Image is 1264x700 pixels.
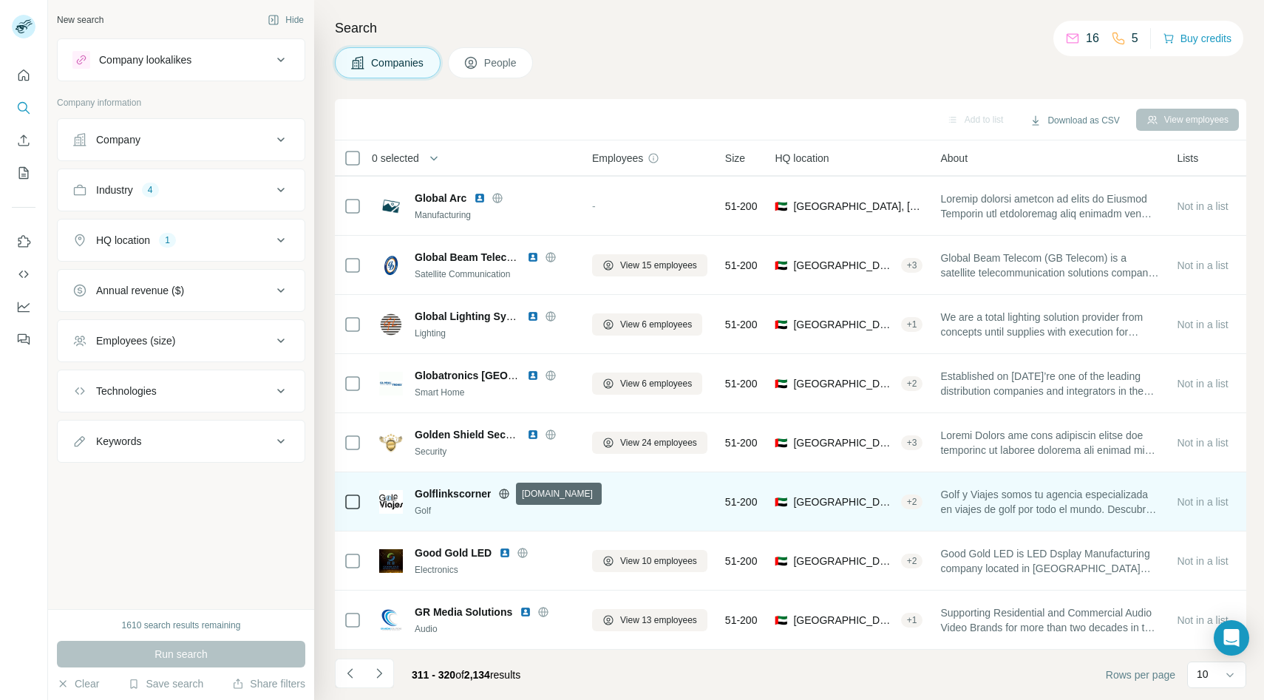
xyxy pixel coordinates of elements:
[527,310,539,322] img: LinkedIn logo
[620,259,697,272] span: View 15 employees
[793,554,894,568] span: [GEOGRAPHIC_DATA], [GEOGRAPHIC_DATA]
[793,199,922,214] span: [GEOGRAPHIC_DATA], [GEOGRAPHIC_DATA]
[379,490,403,514] img: Logo of Golflinkscorner
[725,199,758,214] span: 51-200
[775,199,787,214] span: 🇦🇪
[725,495,758,509] span: 51-200
[592,254,707,276] button: View 15 employees
[58,42,305,78] button: Company lookalikes
[620,377,692,390] span: View 6 employees
[484,55,518,70] span: People
[58,323,305,359] button: Employees (size)
[1177,437,1228,449] span: Not in a list
[620,318,692,331] span: View 6 employees
[96,283,184,298] div: Annual revenue ($)
[725,151,745,166] span: Size
[379,254,403,277] img: Logo of Global Beam Telecom - UAE
[12,326,35,353] button: Feedback
[415,386,574,399] div: Smart Home
[1163,28,1231,49] button: Buy credits
[1177,614,1228,626] span: Not in a list
[12,62,35,89] button: Quick start
[620,554,697,568] span: View 10 employees
[371,55,425,70] span: Companies
[335,659,364,688] button: Navigate to previous page
[415,622,574,636] div: Audio
[725,258,758,273] span: 51-200
[257,9,314,31] button: Hide
[940,487,1159,517] span: Golf y Viajes somos tu agencia especializada en viajes de golf por todo el mundo. Descubre nuestr...
[1177,200,1228,212] span: Not in a list
[592,313,702,336] button: View 6 employees
[940,369,1159,398] span: Established on [DATE]’re one of the leading distribution companies and integrators in the field o...
[464,669,490,681] span: 2,134
[12,228,35,255] button: Use Surfe on LinkedIn
[12,293,35,320] button: Dashboard
[372,151,419,166] span: 0 selected
[415,605,512,619] span: GR Media Solutions
[775,495,787,509] span: 🇦🇪
[940,310,1159,339] span: We are a total lighting solution provider from concepts until supplies with execution for lightin...
[122,619,241,632] div: 1610 search results remaining
[96,233,150,248] div: HQ location
[415,563,574,577] div: Electronics
[901,495,923,509] div: + 2
[592,373,702,395] button: View 6 employees
[940,191,1159,221] span: Loremip dolorsi ametcon ad elits do Eiusmod Temporin utl etdoloremag aliq enimadm ven quisnos exe...
[793,376,894,391] span: [GEOGRAPHIC_DATA], [GEOGRAPHIC_DATA]
[592,609,707,631] button: View 13 employees
[57,96,305,109] p: Company information
[775,554,787,568] span: 🇦🇪
[379,372,403,395] img: Logo of Globatronics Middle East
[940,546,1159,576] span: Good Gold LED is LED Dsplay Manufacturing company located in [GEOGRAPHIC_DATA] and [GEOGRAPHIC_DA...
[901,259,923,272] div: + 3
[379,549,403,573] img: Logo of Good Gold LED
[96,384,157,398] div: Technologies
[725,317,758,332] span: 51-200
[415,251,642,263] span: Global Beam Telecom - [GEOGRAPHIC_DATA]
[415,310,536,322] span: Global Lighting Systems
[1177,496,1228,508] span: Not in a list
[940,151,968,166] span: About
[12,95,35,121] button: Search
[415,327,574,340] div: Lighting
[1197,667,1209,682] p: 10
[620,614,697,627] span: View 13 employees
[793,258,894,273] span: [GEOGRAPHIC_DATA], [GEOGRAPHIC_DATA]
[901,554,923,568] div: + 2
[901,377,923,390] div: + 2
[415,429,628,441] span: Golden Shield Security and Safety Systems
[379,313,403,336] img: Logo of Global Lighting Systems
[775,151,829,166] span: HQ location
[57,676,99,691] button: Clear
[96,434,141,449] div: Keywords
[1214,620,1249,656] div: Open Intercom Messenger
[775,435,787,450] span: 🇦🇪
[379,431,403,455] img: Logo of Golden Shield Security and Safety Systems
[412,669,455,681] span: 311 - 320
[58,373,305,409] button: Technologies
[415,191,466,205] span: Global Arc
[527,251,539,263] img: LinkedIn logo
[96,333,175,348] div: Employees (size)
[58,222,305,258] button: HQ location1
[159,234,176,247] div: 1
[793,435,894,450] span: [GEOGRAPHIC_DATA], [GEOGRAPHIC_DATA]
[775,376,787,391] span: 🇦🇪
[775,317,787,332] span: 🇦🇪
[12,160,35,186] button: My lists
[793,317,894,332] span: [GEOGRAPHIC_DATA], [GEOGRAPHIC_DATA]
[415,370,592,381] span: Globatronics [GEOGRAPHIC_DATA]
[793,495,894,509] span: [GEOGRAPHIC_DATA]
[335,18,1246,38] h4: Search
[725,376,758,391] span: 51-200
[415,268,574,281] div: Satellite Communication
[527,370,539,381] img: LinkedIn logo
[592,432,707,454] button: View 24 employees
[412,669,520,681] span: results
[1177,259,1228,271] span: Not in a list
[415,546,492,560] span: Good Gold LED
[901,318,923,331] div: + 1
[58,122,305,157] button: Company
[96,183,133,197] div: Industry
